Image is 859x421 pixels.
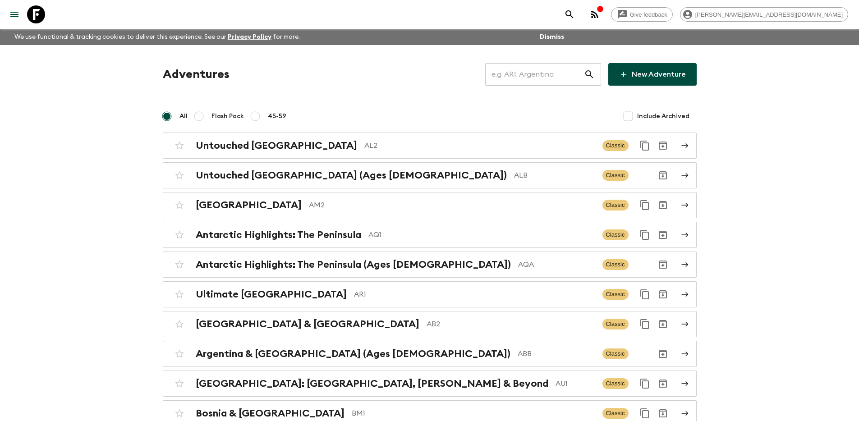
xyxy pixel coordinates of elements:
a: [GEOGRAPHIC_DATA]: [GEOGRAPHIC_DATA], [PERSON_NAME] & BeyondAU1ClassicDuplicate for 45-59Archive [163,371,697,397]
button: Duplicate for 45-59 [636,196,654,214]
p: AM2 [309,200,595,210]
span: Include Archived [637,112,689,121]
a: New Adventure [608,63,697,86]
button: Archive [654,256,672,274]
span: Classic [602,289,629,300]
button: Archive [654,285,672,303]
p: AU1 [556,378,595,389]
span: All [179,112,188,121]
button: Duplicate for 45-59 [636,315,654,333]
span: Classic [602,140,629,151]
button: Archive [654,196,672,214]
p: AB2 [427,319,595,329]
p: AQ1 [368,229,595,240]
h2: [GEOGRAPHIC_DATA]: [GEOGRAPHIC_DATA], [PERSON_NAME] & Beyond [196,378,548,389]
span: Classic [602,319,629,329]
input: e.g. AR1, Argentina [485,62,584,87]
a: Privacy Policy [228,34,271,40]
p: ABB [518,348,595,359]
h2: Antarctic Highlights: The Peninsula (Ages [DEMOGRAPHIC_DATA]) [196,259,511,270]
p: ALB [514,170,595,181]
button: menu [5,5,23,23]
h2: Untouched [GEOGRAPHIC_DATA] [196,140,357,151]
span: 45-59 [268,112,286,121]
button: Dismiss [537,31,566,43]
span: Classic [602,170,629,181]
a: [GEOGRAPHIC_DATA] & [GEOGRAPHIC_DATA]AB2ClassicDuplicate for 45-59Archive [163,311,697,337]
p: BM1 [352,408,595,419]
span: [PERSON_NAME][EMAIL_ADDRESS][DOMAIN_NAME] [690,11,848,18]
h2: [GEOGRAPHIC_DATA] [196,199,302,211]
span: Flash Pack [211,112,244,121]
a: Untouched [GEOGRAPHIC_DATA] (Ages [DEMOGRAPHIC_DATA])ALBClassicArchive [163,162,697,188]
span: Classic [602,200,629,210]
button: Duplicate for 45-59 [636,226,654,244]
h2: [GEOGRAPHIC_DATA] & [GEOGRAPHIC_DATA] [196,318,419,330]
h2: Argentina & [GEOGRAPHIC_DATA] (Ages [DEMOGRAPHIC_DATA]) [196,348,510,360]
button: Duplicate for 45-59 [636,137,654,155]
button: Archive [654,166,672,184]
p: AL2 [364,140,595,151]
a: Antarctic Highlights: The PeninsulaAQ1ClassicDuplicate for 45-59Archive [163,222,697,248]
a: Give feedback [611,7,673,22]
button: Archive [654,345,672,363]
a: Antarctic Highlights: The Peninsula (Ages [DEMOGRAPHIC_DATA])AQAClassicArchive [163,252,697,278]
h1: Adventures [163,65,230,83]
button: Duplicate for 45-59 [636,285,654,303]
div: [PERSON_NAME][EMAIL_ADDRESS][DOMAIN_NAME] [680,7,848,22]
button: Archive [654,375,672,393]
a: Argentina & [GEOGRAPHIC_DATA] (Ages [DEMOGRAPHIC_DATA])ABBClassicArchive [163,341,697,367]
span: Classic [602,259,629,270]
p: AQA [518,259,595,270]
a: Ultimate [GEOGRAPHIC_DATA]AR1ClassicDuplicate for 45-59Archive [163,281,697,307]
button: Duplicate for 45-59 [636,375,654,393]
span: Classic [602,408,629,419]
a: [GEOGRAPHIC_DATA]AM2ClassicDuplicate for 45-59Archive [163,192,697,218]
span: Give feedback [625,11,672,18]
p: We use functional & tracking cookies to deliver this experience. See our for more. [11,29,303,45]
h2: Antarctic Highlights: The Peninsula [196,229,361,241]
button: Archive [654,315,672,333]
h2: Ultimate [GEOGRAPHIC_DATA] [196,288,347,300]
span: Classic [602,378,629,389]
span: Classic [602,348,629,359]
p: AR1 [354,289,595,300]
span: Classic [602,229,629,240]
button: Archive [654,137,672,155]
button: Archive [654,226,672,244]
h2: Bosnia & [GEOGRAPHIC_DATA] [196,407,345,419]
a: Untouched [GEOGRAPHIC_DATA]AL2ClassicDuplicate for 45-59Archive [163,133,697,159]
h2: Untouched [GEOGRAPHIC_DATA] (Ages [DEMOGRAPHIC_DATA]) [196,169,507,181]
button: search adventures [560,5,579,23]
